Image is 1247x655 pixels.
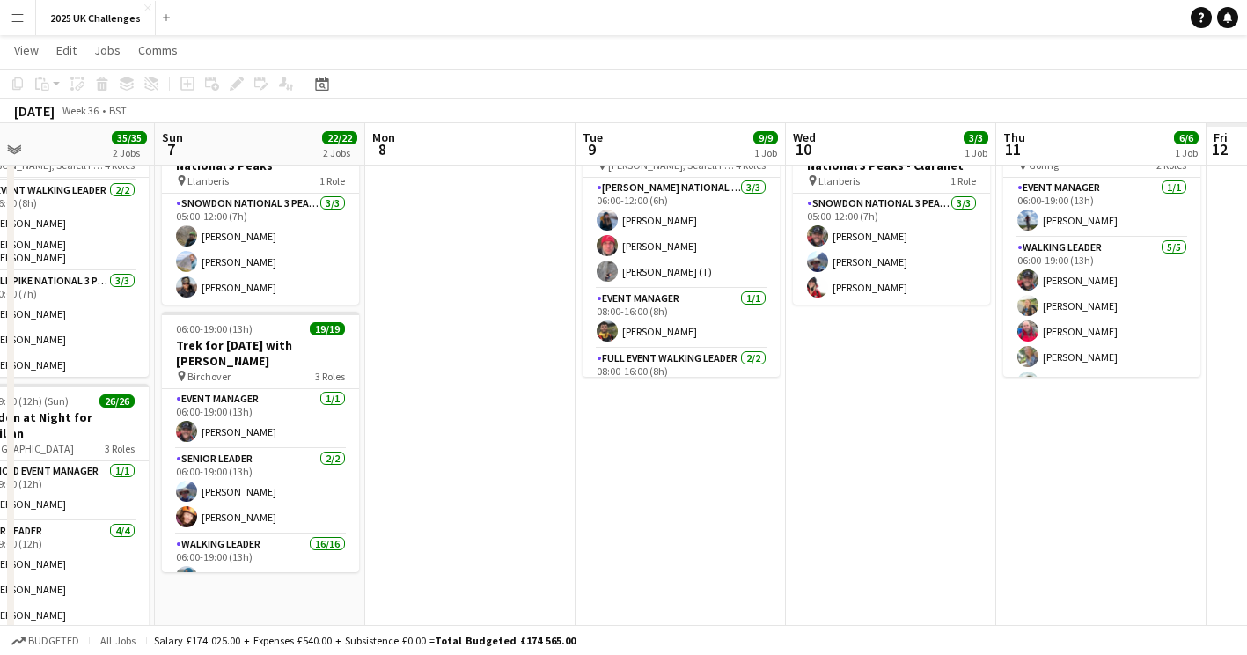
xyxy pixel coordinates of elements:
[36,1,156,35] button: 2025 UK Challenges
[49,39,84,62] a: Edit
[87,39,128,62] a: Jobs
[14,42,39,58] span: View
[14,102,55,120] div: [DATE]
[131,39,185,62] a: Comms
[7,39,46,62] a: View
[138,42,178,58] span: Comms
[94,42,121,58] span: Jobs
[9,631,82,651] button: Budgeted
[56,42,77,58] span: Edit
[154,634,576,647] div: Salary £174 025.00 + Expenses £540.00 + Subsistence £0.00 =
[28,635,79,647] span: Budgeted
[109,104,127,117] div: BST
[58,104,102,117] span: Week 36
[435,634,576,647] span: Total Budgeted £174 565.00
[97,634,139,647] span: All jobs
